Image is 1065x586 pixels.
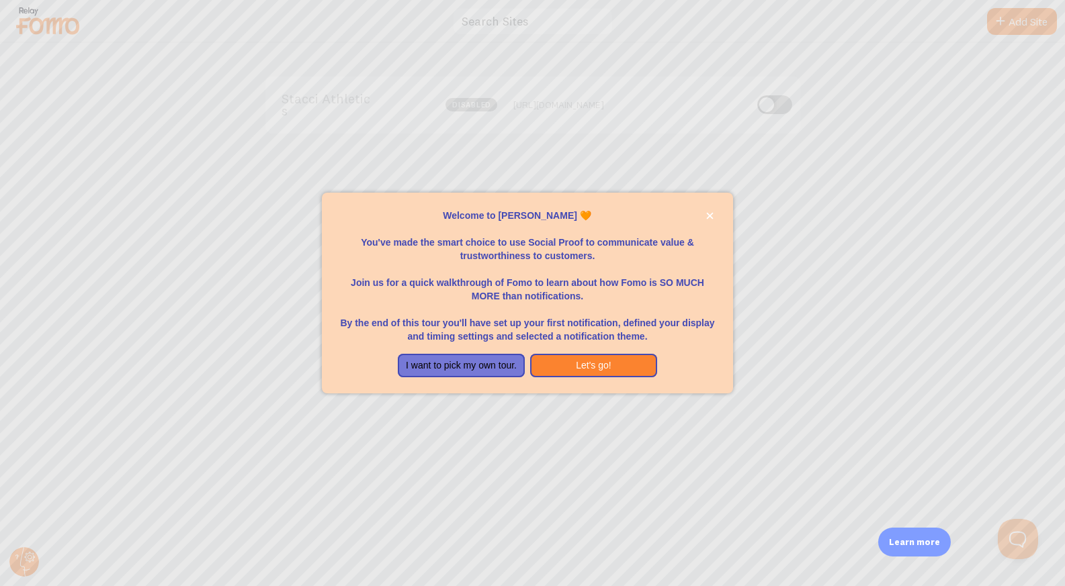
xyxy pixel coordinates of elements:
p: Join us for a quick walkthrough of Fomo to learn about how Fomo is SO MUCH MORE than notifications. [338,262,717,303]
button: close, [703,209,717,223]
p: By the end of this tour you'll have set up your first notification, defined your display and timi... [338,303,717,343]
button: Let's go! [530,354,657,378]
p: You've made the smart choice to use Social Proof to communicate value & trustworthiness to custom... [338,222,717,262]
button: I want to pick my own tour. [398,354,525,378]
p: Welcome to [PERSON_NAME] 🧡 [338,209,717,222]
p: Learn more [889,536,940,548]
div: Welcome to Fomo, Erik Bäck 🧡You&amp;#39;ve made the smart choice to use Social Proof to communica... [322,193,733,394]
div: Learn more [878,528,951,556]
